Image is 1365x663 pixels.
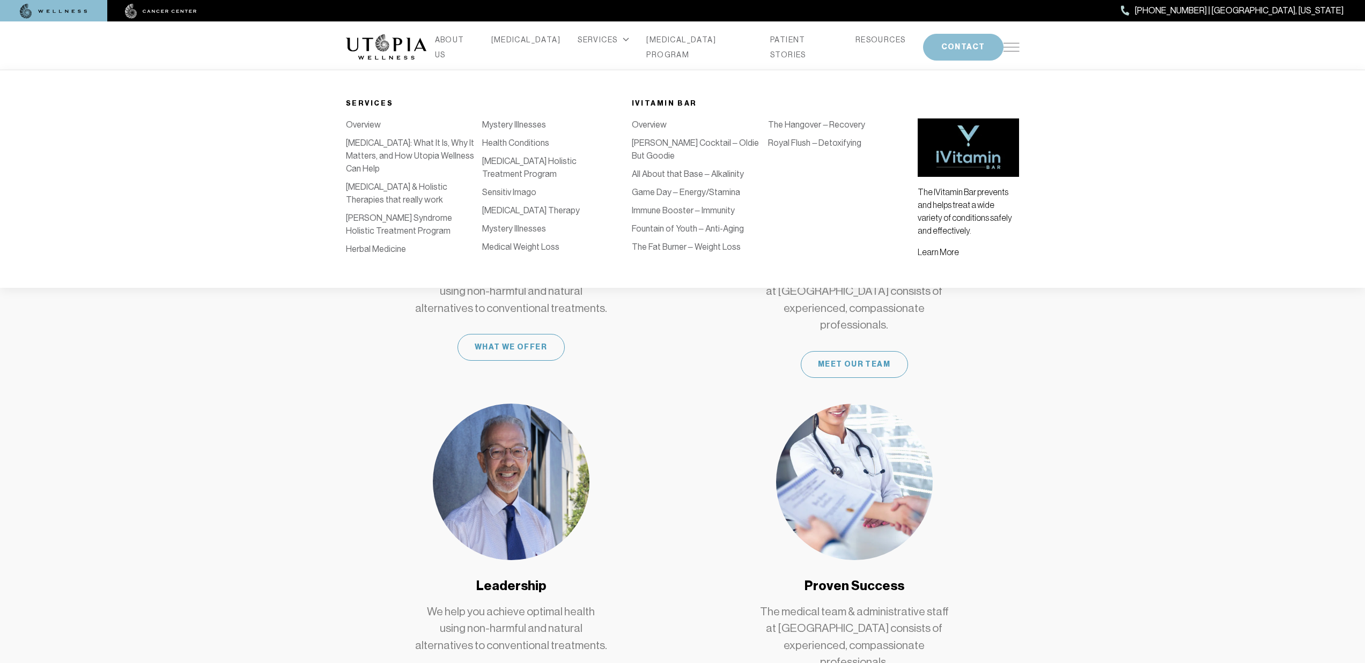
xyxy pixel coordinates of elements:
[482,120,546,130] a: Mystery Illnesses
[482,242,559,252] a: Medical Weight Loss
[578,32,629,47] div: SERVICES
[619,156,683,166] a: [MEDICAL_DATA]
[632,224,744,234] a: Fountain of Youth – Anti-Aging
[476,577,546,595] h4: Leadership
[632,97,905,110] div: iVitamin Bar
[768,138,861,148] a: Royal Flush – Detoxifying
[776,404,933,560] img: Proven Success
[646,32,753,62] a: [MEDICAL_DATA] PROGRAM
[346,120,381,130] a: Overview
[491,32,561,47] a: [MEDICAL_DATA]
[1121,4,1344,18] a: [PHONE_NUMBER] | [GEOGRAPHIC_DATA], [US_STATE]
[632,205,735,215] a: Immune Booster – Immunity
[632,138,759,161] a: [PERSON_NAME] Cocktail – Oldie But Goodie
[801,351,908,378] div: Meet Our Team
[918,185,1019,237] p: The IVitamin Bar prevents and helps treat a wide variety of conditions safely and effectively.
[1004,43,1020,51] img: icon-hamburger
[632,187,740,197] a: Game Day – Energy/Stamina
[482,138,549,148] a: Health Conditions
[918,118,1019,177] img: vitamin bar
[346,244,406,254] a: Herbal Medicine
[435,32,474,62] a: ABOUT US
[482,205,580,215] a: [MEDICAL_DATA] Therapy
[855,32,906,47] a: RESOURCES
[433,404,589,560] img: Leadership
[125,4,197,19] img: cancer center
[923,34,1004,61] button: CONTACT
[805,577,904,595] h4: Proven Success
[632,169,744,179] a: All About that Base – Alkalinity
[1135,4,1344,18] span: [PHONE_NUMBER] | [GEOGRAPHIC_DATA], [US_STATE]
[632,120,667,130] a: Overview
[758,266,951,334] p: The medical team & administrative staff at [GEOGRAPHIC_DATA] consists of experienced, compassiona...
[770,32,838,62] a: PATIENT STORIES
[482,224,546,234] a: Mystery Illnesses
[619,138,672,148] a: Detoxification
[346,138,474,174] a: [MEDICAL_DATA]: What It Is, Why It Matters, and How Utopia Wellness Can Help
[918,247,959,257] a: Learn More
[619,174,683,184] a: [MEDICAL_DATA]
[458,334,565,361] div: What We Offer
[346,34,426,60] img: logo
[346,182,447,205] a: [MEDICAL_DATA] & Holistic Therapies that really work
[482,187,536,197] a: Sensitiv Imago
[20,4,87,19] img: wellness
[346,97,619,110] div: Services
[415,604,608,654] p: We help you achieve optimal health using non-harmful and natural alternatives to conventional tre...
[632,242,741,252] a: The Fat Burner – Weight Loss
[619,192,707,203] a: Bio-Identical Hormones
[415,266,608,317] p: We help you achieve optimal health using non-harmful and natural alternatives to conventional tre...
[619,120,689,130] a: IV Vitamin Therapy
[346,213,452,236] a: [PERSON_NAME] Syndrome Holistic Treatment Program
[482,156,577,179] a: [MEDICAL_DATA] Holistic Treatment Program
[768,120,865,130] a: The Hangover – Recovery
